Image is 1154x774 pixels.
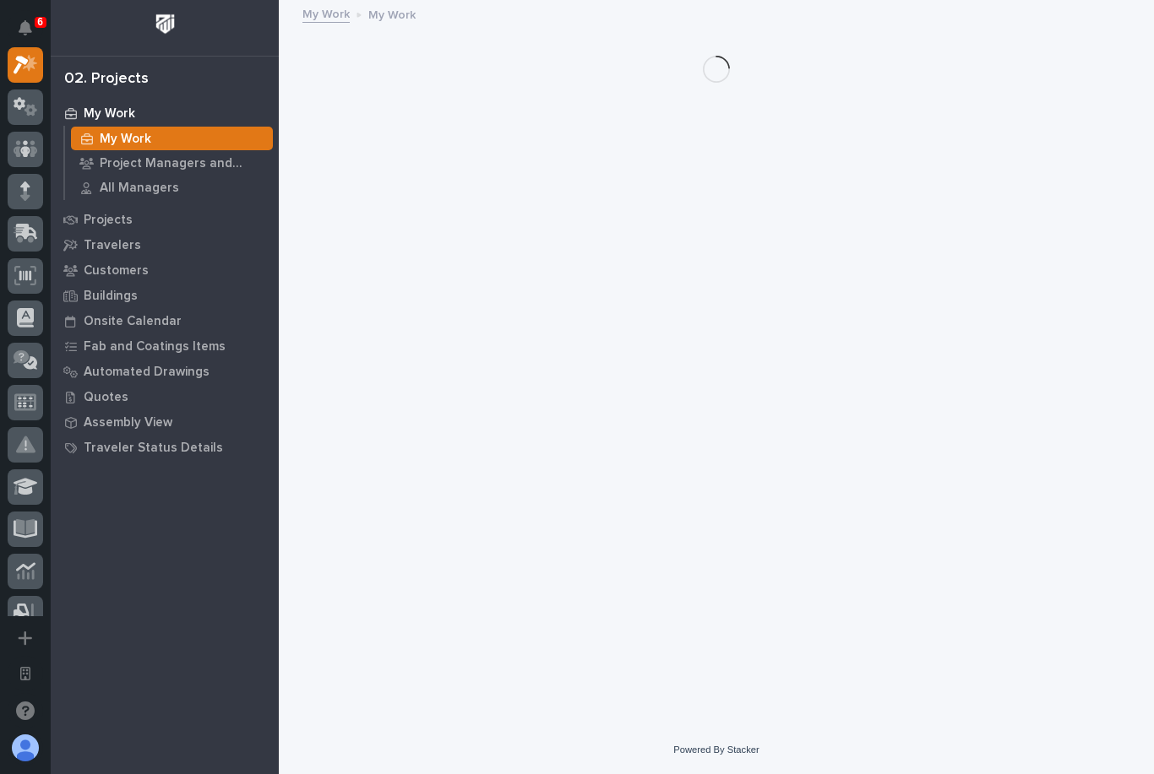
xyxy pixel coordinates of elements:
[84,390,128,405] p: Quotes
[150,8,181,40] img: Workspace Logo
[17,262,47,292] img: 1736555164131-43832dd5-751b-4058-ba23-39d91318e5a0
[10,207,99,237] a: 📖Help Docs
[51,384,279,409] a: Quotes
[51,257,279,283] a: Customers
[8,620,43,656] button: Add a new app...
[34,214,92,230] span: Help Docs
[51,207,279,232] a: Projects
[8,656,43,691] button: Open workspace settings
[65,151,279,175] a: Project Managers and Engineers
[84,415,172,430] p: Assembly View
[51,359,279,384] a: Automated Drawings
[51,283,279,308] a: Buildings
[100,132,151,147] p: My Work
[65,127,279,150] a: My Work
[51,100,279,126] a: My Work
[84,289,138,304] p: Buildings
[17,215,30,229] div: 📖
[17,17,51,51] img: Stacker
[122,214,215,230] span: Onboarding Call
[84,263,149,279] p: Customers
[302,3,350,23] a: My Work
[84,238,141,253] p: Travelers
[168,313,204,326] span: Pylon
[64,70,149,89] div: 02. Projects
[65,176,279,199] a: All Managers
[100,181,179,196] p: All Managers
[84,339,226,355] p: Fab and Coatings Items
[287,267,308,287] button: Start new chat
[99,207,222,237] a: 🔗Onboarding Call
[17,68,308,95] p: Welcome 👋
[84,441,223,456] p: Traveler Status Details
[84,213,133,228] p: Projects
[8,693,43,728] button: Open support chat
[37,16,43,28] p: 6
[119,312,204,326] a: Powered byPylon
[673,744,759,755] a: Powered By Stacker
[51,435,279,460] a: Traveler Status Details
[51,333,279,359] a: Fab and Coatings Items
[8,10,43,46] button: Notifications
[17,95,308,122] p: How can we help?
[51,409,279,435] a: Assembly View
[84,314,182,329] p: Onsite Calendar
[57,279,214,292] div: We're available if you need us!
[84,365,210,380] p: Automated Drawings
[21,20,43,47] div: Notifications6
[8,730,43,766] button: users-avatar
[106,215,119,229] div: 🔗
[84,106,135,122] p: My Work
[100,156,266,171] p: Project Managers and Engineers
[368,4,416,23] p: My Work
[51,308,279,333] a: Onsite Calendar
[51,232,279,257] a: Travelers
[57,262,277,279] div: Start new chat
